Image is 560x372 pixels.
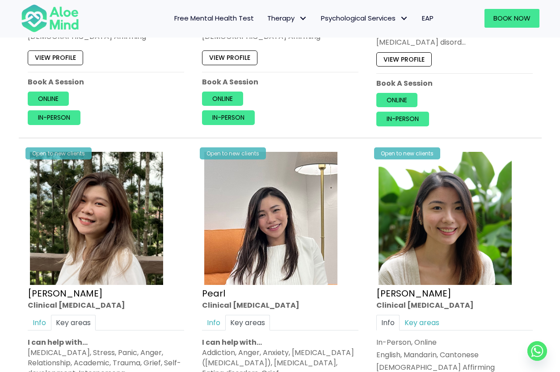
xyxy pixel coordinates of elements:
a: View profile [376,52,432,67]
a: In-person [376,112,429,126]
span: Free Mental Health Test [174,13,254,23]
a: In-person [202,111,255,125]
a: Free Mental Health Test [168,9,261,28]
div: Open to new clients [200,147,266,159]
a: Key areas [400,315,444,330]
span: Therapy [267,13,307,23]
span: Book Now [493,13,531,23]
a: [PERSON_NAME] [28,287,103,300]
img: Peggy Clin Psych [379,152,512,285]
a: Info [28,315,51,330]
p: Book A Session [376,78,533,88]
a: View profile [28,51,83,65]
div: In-Person, Online [376,337,533,347]
a: Key areas [225,315,270,330]
div: Clinical [MEDICAL_DATA] [28,300,184,310]
div: Clinical [MEDICAL_DATA] [202,300,358,310]
span: Psychological Services: submenu [398,12,411,25]
a: View profile [202,51,257,65]
nav: Menu [91,9,440,28]
p: I can help with… [28,337,184,347]
span: Therapy: submenu [297,12,310,25]
span: Psychological Services [321,13,408,23]
p: Book A Session [28,77,184,87]
img: Pearl photo [204,152,337,285]
a: Online [202,92,243,106]
img: Kelly Clinical Psychologist [30,152,163,285]
a: Whatsapp [527,341,547,361]
div: Open to new clients [25,147,92,159]
a: Info [376,315,400,330]
p: English, Mandarin, Cantonese [376,350,533,360]
p: I can help with… [202,337,358,347]
span: EAP [422,13,434,23]
a: [PERSON_NAME] [376,287,451,300]
a: Key areas [51,315,96,330]
p: Book A Session [202,77,358,87]
a: Online [28,92,69,106]
a: Online [376,93,417,107]
a: Book Now [484,9,539,28]
div: Open to new clients [374,147,440,159]
img: Aloe mind Logo [21,4,79,33]
a: Psychological ServicesPsychological Services: submenu [314,9,415,28]
a: Info [202,315,225,330]
a: TherapyTherapy: submenu [261,9,314,28]
a: EAP [415,9,440,28]
a: Pearl [202,287,225,300]
div: Clinical [MEDICAL_DATA] [376,300,533,310]
a: In-person [28,111,80,125]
